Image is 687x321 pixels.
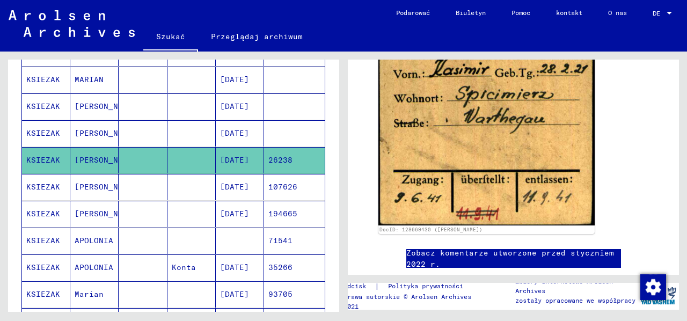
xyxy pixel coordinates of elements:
font: kontakt [556,9,582,17]
font: KSIEZAK [26,182,60,192]
font: Szukać [156,32,185,41]
font: Przeglądaj archiwum [211,32,303,41]
font: Biuletyn [456,9,486,17]
font: MARIAN [75,75,104,84]
a: Polityka prywatności [379,281,476,292]
font: [DATE] [220,182,249,192]
a: Szukać [143,24,198,52]
font: [DATE] [220,289,249,299]
font: [DATE] [220,209,249,218]
img: Arolsen_neg.svg [9,10,135,37]
font: KSIEZAK [26,262,60,272]
font: APOLONIA [75,236,113,245]
font: [DATE] [220,75,249,84]
a: odcisk [343,281,375,292]
font: [PERSON_NAME] [75,128,137,138]
font: 194665 [268,209,297,218]
font: KSIEZAK [26,289,60,299]
font: 71541 [268,236,293,245]
font: KSIEZAK [26,209,60,218]
font: 26238 [268,155,293,165]
font: Prawa autorskie © Arolsen Archives, 2021 [343,293,475,310]
font: Polityka prywatności [388,282,463,290]
font: KSIEZAK [26,155,60,165]
font: [PERSON_NAME] [75,155,137,165]
a: Przeglądaj archiwum [198,24,316,49]
font: 93705 [268,289,293,299]
font: Konta [172,262,196,272]
font: KSIEZAK [26,236,60,245]
font: [PERSON_NAME] [75,182,137,192]
font: zostały opracowane we współpracy z [515,296,635,314]
font: DE [653,9,660,17]
font: | [375,281,379,291]
img: Zmiana zgody [640,274,666,300]
font: [PERSON_NAME] [75,101,137,111]
font: Marian [75,289,104,299]
a: Zobacz komentarze utworzone przed styczniem 2022 r. [406,247,621,270]
font: Podarować [396,9,430,17]
font: KSIEZAK [26,75,60,84]
font: Pomoc [511,9,530,17]
font: Zobacz komentarze utworzone przed styczniem 2022 r. [406,248,614,269]
font: [PERSON_NAME] [75,209,137,218]
img: yv_logo.png [638,282,678,309]
font: [DATE] [220,128,249,138]
font: 35266 [268,262,293,272]
a: DocID: 128669430 ([PERSON_NAME]) [379,227,483,232]
font: APOLONIA [75,262,113,272]
font: [DATE] [220,155,249,165]
font: KSIEZAK [26,101,60,111]
font: 107626 [268,182,297,192]
font: KSIEZAK [26,128,60,138]
font: odcisk [343,282,366,290]
font: [DATE] [220,101,249,111]
font: [DATE] [220,262,249,272]
font: O nas [608,9,627,17]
